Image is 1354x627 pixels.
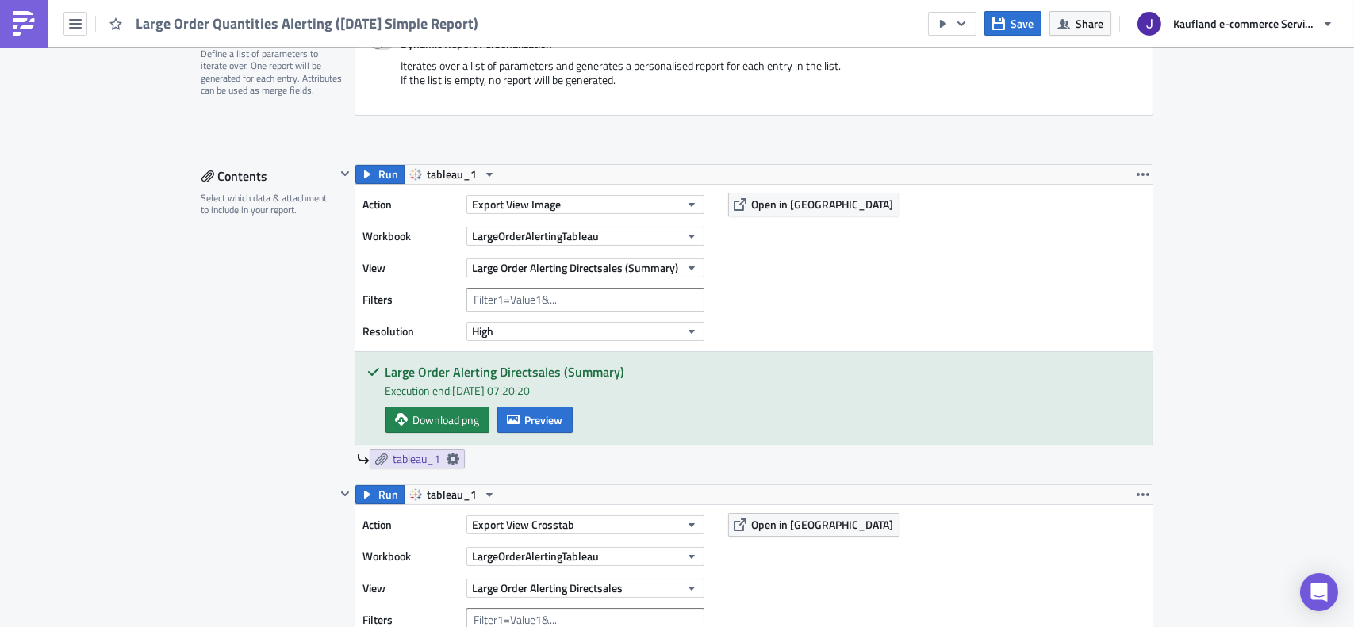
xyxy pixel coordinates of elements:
label: Action [363,193,458,216]
span: Share [1076,15,1103,32]
h5: Large Order Alerting Directsales (Summary) [385,365,1141,378]
label: Workbook [363,545,458,568]
span: Run [379,485,399,504]
button: LargeOrderAlertingTableau [466,547,704,566]
button: High [466,322,704,341]
p: 🔎 Please refer to the attached document for more details. [6,41,758,54]
span: Open in [GEOGRAPHIC_DATA] [752,196,894,212]
button: Kaufland e-commerce Services GmbH & Co. KG [1128,6,1342,41]
label: Action [363,513,458,537]
img: PushMetrics [11,11,36,36]
div: Iterates over a list of parameters and generates a personalised report for each entry in the list... [371,59,1137,99]
span: Preview [525,411,563,428]
button: Run [355,165,405,184]
label: Filters [363,288,458,312]
label: View [363,256,458,280]
button: Preview [497,407,573,433]
button: Export View Crosstab [466,515,704,534]
button: Export View Image [466,195,704,214]
span: Export View Crosstab [473,516,575,533]
button: Open in [GEOGRAPHIC_DATA] [728,513,899,537]
img: Avatar [1136,10,1163,37]
p: Large Order Quantities Alerting [6,6,758,19]
div: Open Intercom Messenger [1300,573,1338,611]
button: Hide content [336,164,355,183]
span: Open in [GEOGRAPHIC_DATA] [752,516,894,533]
button: LargeOrderAlertingTableau [466,227,704,246]
label: View [363,576,458,600]
span: Large Order Quantities Alerting ([DATE] Simple Report) [136,14,480,32]
button: tableau_1 [404,165,501,184]
span: Large Order Alerting Directsales (Summary) [473,259,679,276]
span: Export View Image [473,196,562,212]
span: Kaufland e-commerce Services GmbH & Co. KG [1173,15,1316,32]
span: Large Order Alerting Directsales [473,579,623,596]
div: Select which data & attachment to include in your report. [201,192,336,216]
div: Define a list of parameters to iterate over. One report will be generated for each entry. Attribu... [201,48,344,97]
span: LargeOrderAlertingTableau [473,548,600,564]
input: Filter1=Value1&... [466,288,704,312]
span: Save [1011,15,1034,32]
label: Resolution [363,319,458,343]
span: tableau_1 [393,452,441,466]
span: Download png [413,411,480,428]
span: tableau_1 [428,165,478,184]
button: Hide content [336,484,355,503]
button: Large Order Alerting Directsales [466,579,704,598]
div: Contents [201,164,336,188]
a: tableau_1 [370,449,465,468]
button: Large Order Alerting Directsales (Summary) [466,258,704,277]
span: LargeOrderAlertingTableau [473,227,600,244]
button: tableau_1 [404,485,501,504]
strong: ❗ Attention, there are items which were sold >= 20 times in the last 20 minutes (per indicated st... [6,24,580,36]
button: Open in [GEOGRAPHIC_DATA] [728,193,899,216]
span: Run [379,165,399,184]
div: Execution end: [DATE] 07:20:20 [385,382,1141,399]
button: Run [355,485,405,504]
button: Share [1049,11,1111,36]
label: Workbook [363,224,458,248]
body: Rich Text Area. Press ALT-0 for help. [6,6,758,54]
span: High [473,323,494,339]
a: Download png [385,407,489,433]
span: tableau_1 [428,485,478,504]
button: Save [984,11,1041,36]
